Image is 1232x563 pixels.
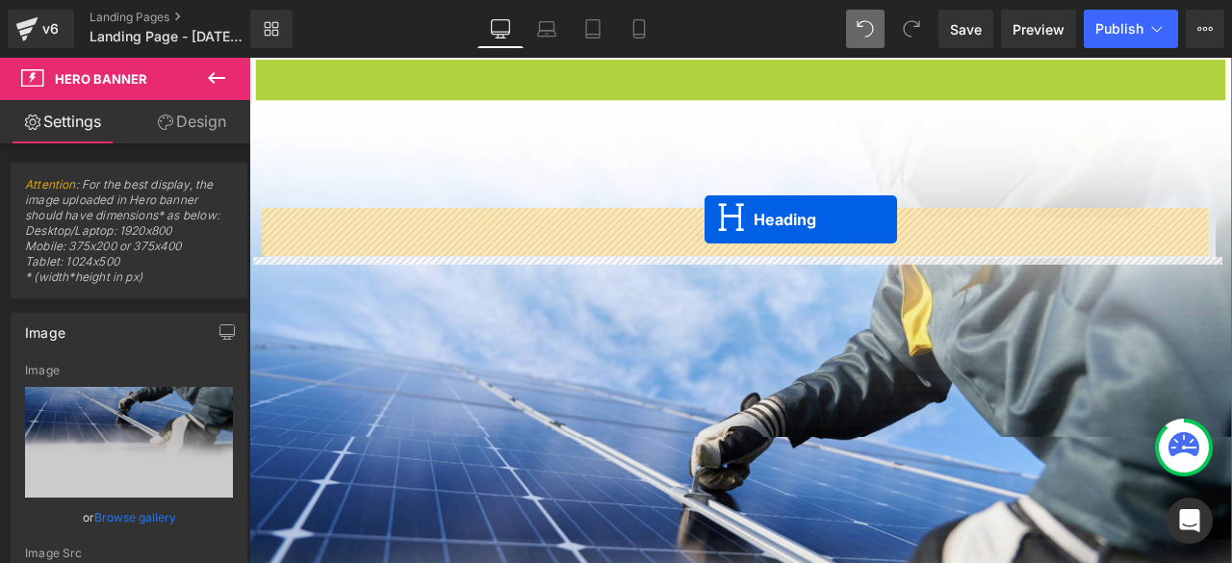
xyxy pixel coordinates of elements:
button: More [1186,10,1224,48]
div: Image Src [25,547,233,560]
button: Publish [1084,10,1178,48]
div: v6 [38,16,63,41]
span: Preview [1013,19,1065,39]
a: Laptop [524,10,570,48]
span: Save [950,19,982,39]
div: Image [25,364,233,377]
a: Attention [25,177,76,192]
div: or [25,507,233,527]
a: New Library [250,10,293,48]
a: v6 [8,10,74,48]
button: Redo [892,10,931,48]
a: Design [129,100,254,143]
span: : For the best display, the image uploaded in Hero banner should have dimensions* as below: Deskt... [25,177,233,297]
a: Desktop [477,10,524,48]
a: Browse gallery [94,500,176,534]
a: Preview [1001,10,1076,48]
button: Undo [846,10,885,48]
span: Publish [1095,21,1143,37]
a: Tablet [570,10,616,48]
div: Open Intercom Messenger [1167,498,1213,544]
div: Image [25,314,65,341]
span: Hero Banner [55,71,147,87]
a: Landing Pages [90,10,282,25]
a: Mobile [616,10,662,48]
span: Landing Page - [DATE] 13:53:24 [90,29,245,44]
